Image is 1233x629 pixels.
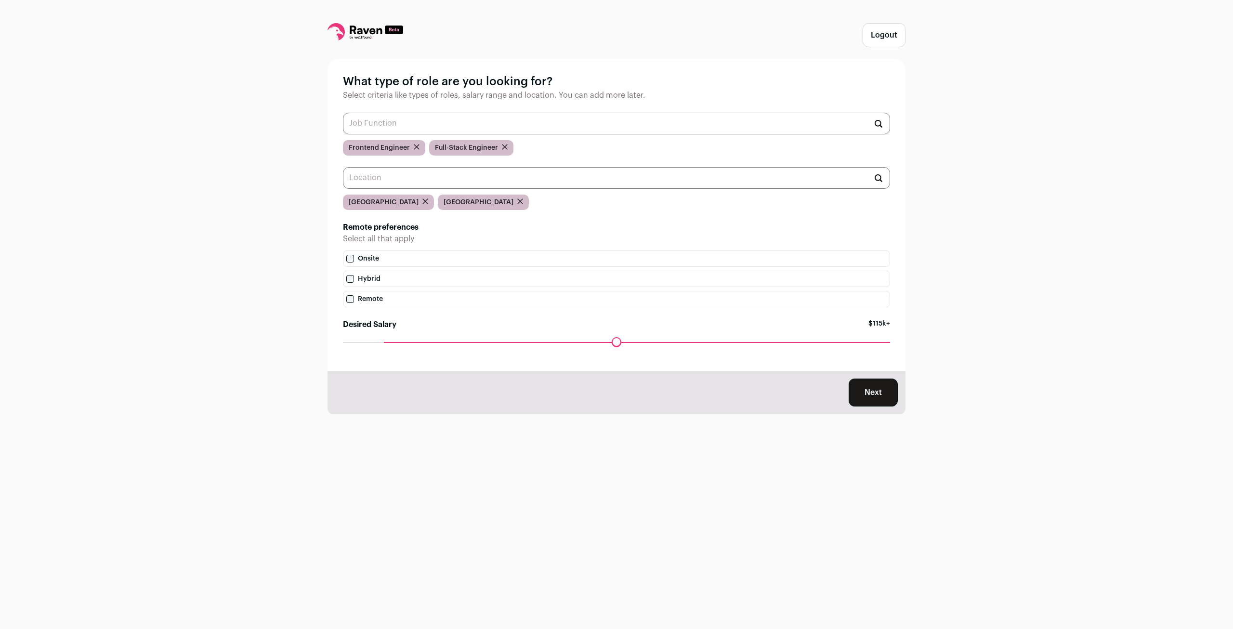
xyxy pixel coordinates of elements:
[343,291,890,307] label: Remote
[346,255,354,262] input: Onsite
[343,222,890,233] h2: Remote preferences
[349,143,410,153] span: Frontend Engineer
[868,319,890,342] span: $115k+
[863,23,905,47] button: Logout
[343,233,890,245] p: Select all that apply
[343,271,890,287] label: Hybrid
[343,319,396,330] label: Desired Salary
[849,379,898,406] button: Next
[435,143,498,153] span: Full-Stack Engineer
[343,250,890,267] label: Onsite
[444,197,513,207] span: [GEOGRAPHIC_DATA]
[349,197,419,207] span: [GEOGRAPHIC_DATA]
[343,113,890,134] input: Job Function
[343,90,890,101] p: Select criteria like types of roles, salary range and location. You can add more later.
[343,167,890,189] input: Location
[343,74,890,90] h1: What type of role are you looking for?
[346,275,354,283] input: Hybrid
[346,295,354,303] input: Remote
